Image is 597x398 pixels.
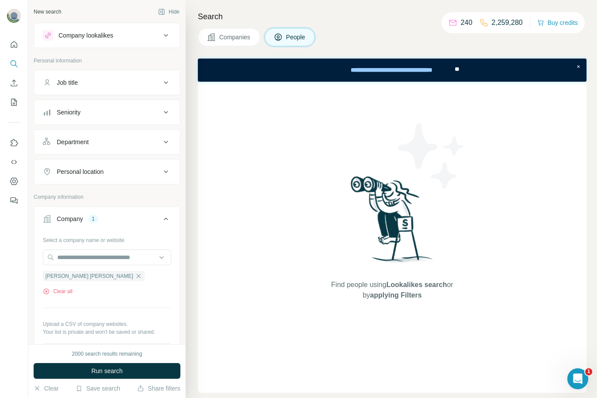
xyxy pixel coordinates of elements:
span: Companies [219,33,251,42]
button: Personal location [34,161,180,182]
button: Feedback [7,193,21,208]
h4: Search [198,10,587,23]
img: Surfe Illustration - Woman searching with binoculars [347,174,438,271]
button: Quick start [7,37,21,52]
div: Seniority [57,108,80,117]
div: Company lookalikes [59,31,113,40]
img: Surfe Illustration - Stars [392,117,471,195]
button: Run search [34,363,180,379]
button: Hide [152,5,186,18]
p: 240 [461,17,473,28]
p: Your list is private and won't be saved or shared. [43,328,171,336]
p: Company information [34,193,180,201]
span: People [286,33,306,42]
span: Run search [91,367,123,375]
button: Clear [34,384,59,393]
button: My lists [7,94,21,110]
p: Personal information [34,57,180,65]
div: Company [57,215,83,223]
button: Search [7,56,21,72]
button: Clear all [43,287,72,295]
span: [PERSON_NAME] [PERSON_NAME] [45,272,133,280]
p: 2,259,280 [492,17,523,28]
div: 1 [88,215,98,223]
button: Save search [76,384,120,393]
div: Personal location [57,167,104,176]
button: Buy credits [537,17,578,29]
div: Department [57,138,89,146]
p: Upload a CSV of company websites. [43,320,171,328]
button: Company1 [34,208,180,233]
img: Avatar [7,9,21,23]
div: 2000 search results remaining [72,350,142,358]
button: Company lookalikes [34,25,180,46]
span: applying Filters [370,291,421,299]
iframe: Banner [198,59,587,82]
div: Job title [57,78,78,87]
span: Lookalikes search [386,281,447,288]
span: Find people using or by [322,280,462,301]
button: Department [34,132,180,152]
button: Use Surfe on LinkedIn [7,135,21,151]
button: Upload a list of companies [43,343,171,359]
button: Enrich CSV [7,75,21,91]
div: New search [34,8,61,16]
iframe: Intercom live chat [567,368,588,389]
button: Dashboard [7,173,21,189]
button: Use Surfe API [7,154,21,170]
button: Share filters [137,384,180,393]
div: Select a company name or website [43,233,171,244]
span: 1 [585,368,592,375]
button: Seniority [34,102,180,123]
button: Job title [34,72,180,93]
